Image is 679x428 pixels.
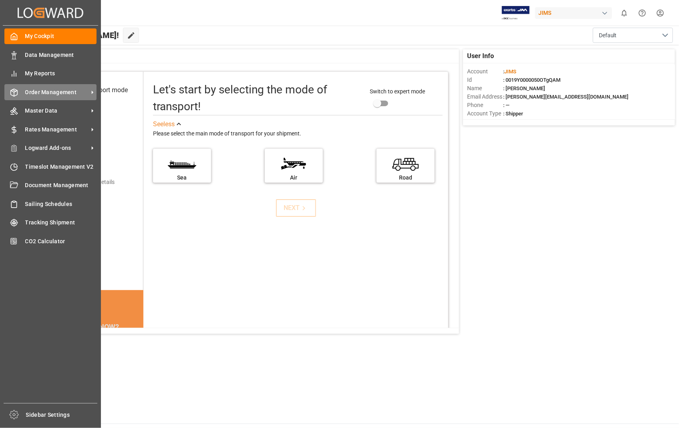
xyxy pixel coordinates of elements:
[503,94,629,100] span: : [PERSON_NAME][EMAIL_ADDRESS][DOMAIN_NAME]
[370,88,425,95] span: Switch to expert mode
[25,125,89,134] span: Rates Management
[467,109,503,118] span: Account Type
[467,84,503,93] span: Name
[535,7,612,19] div: JIMS
[467,67,503,76] span: Account
[4,196,97,212] a: Sailing Schedules
[467,93,503,101] span: Email Address
[25,200,97,208] span: Sailing Schedules
[535,5,615,20] button: JIMS
[4,159,97,174] a: Timeslot Management V2
[25,163,97,171] span: Timeslot Management V2
[25,69,97,78] span: My Reports
[25,218,97,227] span: Tracking Shipment
[25,181,97,190] span: Document Management
[25,32,97,40] span: My Cockpit
[25,88,89,97] span: Order Management
[467,76,503,84] span: Id
[502,6,530,20] img: Exertis%20JAM%20-%20Email%20Logo.jpg_1722504956.jpg
[26,411,98,419] span: Sidebar Settings
[4,47,97,63] a: Data Management
[615,4,633,22] button: show 0 new notifications
[503,85,545,91] span: : [PERSON_NAME]
[4,28,97,44] a: My Cockpit
[276,199,316,217] button: NEXT
[64,178,115,186] div: Add shipping details
[504,69,516,75] span: JIMS
[157,174,207,182] div: Sea
[467,101,503,109] span: Phone
[593,28,673,43] button: open menu
[4,66,97,81] a: My Reports
[467,51,494,61] span: User Info
[633,4,651,22] button: Help Center
[503,111,523,117] span: : Shipper
[381,174,431,182] div: Road
[153,129,443,139] div: Please select the main mode of transport for your shipment.
[284,203,308,213] div: NEXT
[153,81,362,115] div: Let's start by selecting the mode of transport!
[25,144,89,152] span: Logward Add-ons
[269,174,319,182] div: Air
[503,77,560,83] span: : 0019Y0000050OTgQAM
[25,51,97,59] span: Data Management
[153,119,175,129] div: See less
[4,178,97,193] a: Document Management
[4,215,97,230] a: Tracking Shipment
[503,102,510,108] span: : —
[599,31,617,40] span: Default
[4,233,97,249] a: CO2 Calculator
[25,107,89,115] span: Master Data
[503,69,516,75] span: :
[25,237,97,246] span: CO2 Calculator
